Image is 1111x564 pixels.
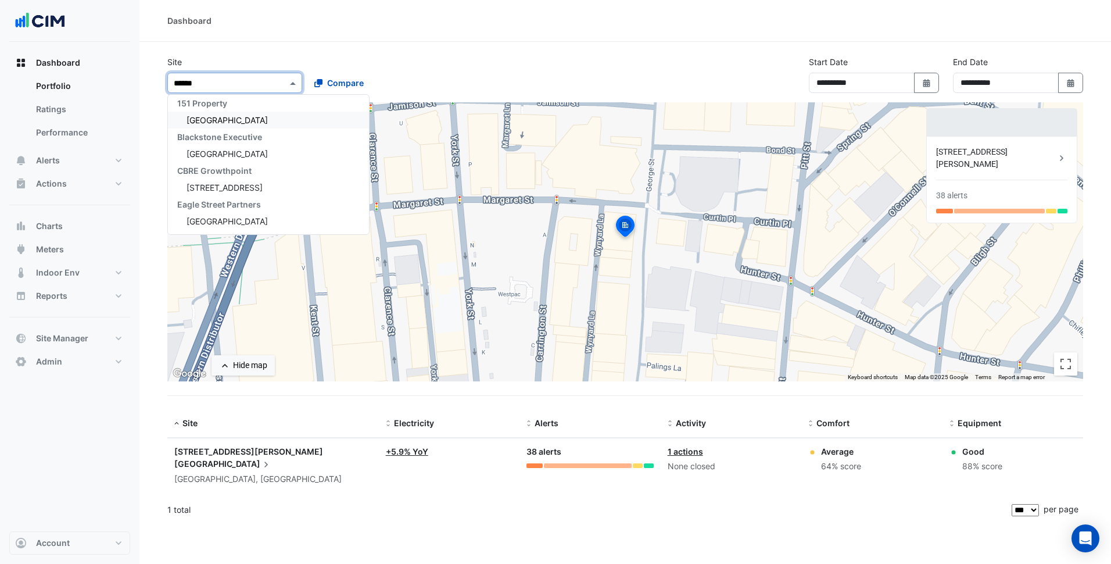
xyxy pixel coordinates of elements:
[953,56,988,68] label: End Date
[9,531,130,555] button: Account
[9,51,130,74] button: Dashboard
[15,57,27,69] app-icon: Dashboard
[36,220,63,232] span: Charts
[821,460,861,473] div: 64% score
[386,447,428,456] a: +5.9% YoY
[36,178,67,190] span: Actions
[394,418,434,428] span: Electricity
[36,333,88,344] span: Site Manager
[187,216,268,226] span: [GEOGRAPHIC_DATA]
[9,350,130,373] button: Admin
[170,366,209,381] img: Google
[15,267,27,279] app-icon: Indoor Env
[526,445,653,459] div: 38 alerts
[182,418,198,428] span: Site
[167,15,212,27] div: Dashboard
[233,359,267,372] div: Hide map
[9,172,130,195] button: Actions
[962,445,1002,458] div: Good
[187,183,263,192] span: [STREET_ADDRESS]
[816,418,850,428] span: Comfort
[36,155,60,166] span: Alerts
[15,178,27,190] app-icon: Actions
[668,447,703,456] a: 1 actions
[676,418,706,428] span: Activity
[36,356,62,367] span: Admin
[15,290,27,302] app-icon: Reports
[167,94,370,235] ng-dropdown-panel: Options list
[9,327,130,350] button: Site Manager
[36,57,80,69] span: Dashboard
[177,132,262,142] span: Blackstone Executive
[36,267,80,279] span: Indoor Env
[936,146,1056,170] div: [STREET_ADDRESS][PERSON_NAME]
[187,115,268,125] span: [GEOGRAPHIC_DATA]
[177,98,227,108] span: 151 Property
[1054,352,1077,376] button: Toggle fullscreen view
[174,458,272,470] span: [GEOGRAPHIC_DATA]
[998,374,1045,380] a: Report a map error
[27,98,130,121] a: Ratings
[905,374,968,380] span: Map data ©2025 Google
[27,121,130,144] a: Performance
[535,418,558,428] span: Alerts
[1044,504,1078,514] span: per page
[9,261,130,284] button: Indoor Env
[170,366,209,381] a: Open this area in Google Maps (opens a new window)
[668,460,794,473] div: None closed
[36,537,70,549] span: Account
[177,166,252,176] span: CBRE Growthpoint
[15,356,27,367] app-icon: Admin
[167,56,182,68] label: Site
[15,244,27,255] app-icon: Meters
[36,290,67,302] span: Reports
[327,77,364,89] span: Compare
[958,418,1001,428] span: Equipment
[15,220,27,232] app-icon: Charts
[174,447,323,456] span: [STREET_ADDRESS][PERSON_NAME]
[174,473,372,486] div: [GEOGRAPHIC_DATA], [GEOGRAPHIC_DATA]
[187,149,268,159] span: [GEOGRAPHIC_DATA]
[936,190,967,202] div: 38 alerts
[1066,78,1076,88] fa-icon: Select Date
[177,199,261,209] span: Eagle Street Partners
[212,355,275,376] button: Hide map
[922,78,932,88] fa-icon: Select Date
[809,56,848,68] label: Start Date
[15,155,27,166] app-icon: Alerts
[9,149,130,172] button: Alerts
[9,284,130,308] button: Reports
[1071,524,1099,552] div: Open Intercom Messenger
[36,244,64,255] span: Meters
[307,73,371,93] button: Compare
[9,74,130,149] div: Dashboard
[612,214,638,242] img: site-pin-selected.svg
[962,460,1002,473] div: 88% score
[27,74,130,98] a: Portfolio
[9,215,130,238] button: Charts
[848,373,898,381] button: Keyboard shortcuts
[177,233,360,243] span: Growthpoint Properties [GEOGRAPHIC_DATA]
[167,495,1009,524] div: 1 total
[15,333,27,344] app-icon: Site Manager
[821,445,861,458] div: Average
[975,374,991,380] a: Terms (opens in new tab)
[9,238,130,261] button: Meters
[14,9,66,33] img: Company Logo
